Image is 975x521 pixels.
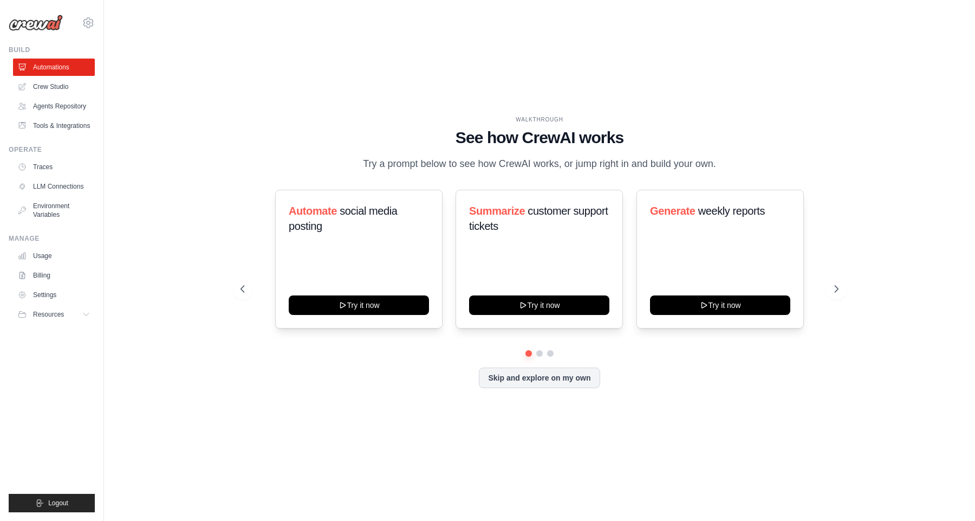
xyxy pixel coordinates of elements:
[33,310,64,319] span: Resources
[9,46,95,54] div: Build
[240,115,838,124] div: WALKTHROUGH
[13,59,95,76] a: Automations
[13,247,95,265] a: Usage
[13,267,95,284] a: Billing
[13,117,95,134] a: Tools & Integrations
[13,78,95,95] a: Crew Studio
[9,15,63,31] img: Logo
[13,197,95,223] a: Environment Variables
[13,158,95,176] a: Traces
[289,205,337,217] span: Automate
[240,128,838,147] h1: See how CrewAI works
[289,295,429,315] button: Try it now
[921,469,975,521] iframe: Chat Widget
[357,156,721,172] p: Try a prompt below to see how CrewAI works, or jump right in and build your own.
[48,499,68,507] span: Logout
[9,145,95,154] div: Operate
[698,205,764,217] span: weekly reports
[479,368,600,388] button: Skip and explore on my own
[9,234,95,243] div: Manage
[650,205,695,217] span: Generate
[469,295,609,315] button: Try it now
[289,205,398,232] span: social media posting
[13,178,95,195] a: LLM Connections
[9,494,95,512] button: Logout
[13,98,95,115] a: Agents Repository
[469,205,608,232] span: customer support tickets
[13,306,95,323] button: Resources
[650,295,790,315] button: Try it now
[13,286,95,304] a: Settings
[469,205,525,217] span: Summarize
